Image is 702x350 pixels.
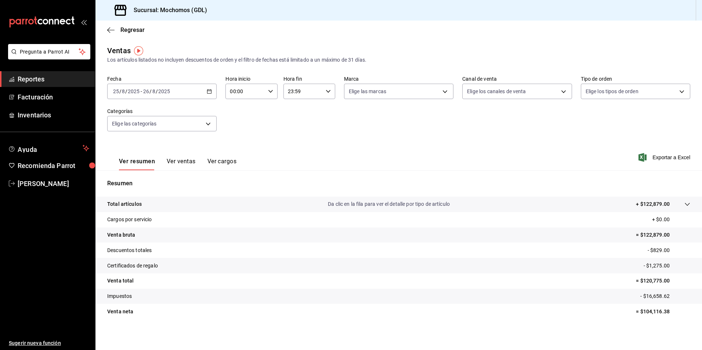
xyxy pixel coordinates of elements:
input: ---- [158,88,170,94]
span: Elige las categorías [112,120,157,127]
span: / [119,88,122,94]
span: - [141,88,142,94]
input: ---- [127,88,140,94]
label: Tipo de orden [581,76,690,81]
span: Inventarios [18,110,89,120]
p: Venta total [107,277,134,285]
label: Hora fin [283,76,335,81]
h3: Sucursal: Mochomos (GDL) [128,6,207,15]
p: Impuestos [107,292,132,300]
input: -- [143,88,149,94]
span: Pregunta a Parrot AI [20,48,79,56]
span: / [125,88,127,94]
p: = $104,116.38 [636,308,690,316]
label: Hora inicio [225,76,277,81]
p: Resumen [107,179,690,188]
span: Reportes [18,74,89,84]
span: Elige las marcas [349,88,386,95]
span: Elige los canales de venta [467,88,526,95]
input: -- [113,88,119,94]
input: -- [152,88,156,94]
button: open_drawer_menu [81,19,87,25]
p: = $122,879.00 [636,231,690,239]
button: Ver resumen [119,158,155,170]
div: navigation tabs [119,158,236,170]
span: Elige los tipos de orden [586,88,638,95]
a: Pregunta a Parrot AI [5,53,90,61]
input: -- [122,88,125,94]
div: Los artículos listados no incluyen descuentos de orden y el filtro de fechas está limitado a un m... [107,56,690,64]
img: Tooltip marker [134,46,143,55]
p: = $120,775.00 [636,277,690,285]
p: - $829.00 [648,247,690,254]
p: Da clic en la fila para ver el detalle por tipo de artículo [328,200,450,208]
span: / [156,88,158,94]
label: Categorías [107,109,217,114]
span: Regresar [120,26,145,33]
div: Ventas [107,45,131,56]
span: Facturación [18,92,89,102]
span: / [149,88,152,94]
span: Ayuda [18,144,80,153]
span: [PERSON_NAME] [18,179,89,189]
label: Canal de venta [462,76,572,81]
label: Fecha [107,76,217,81]
p: - $1,275.00 [644,262,690,270]
p: + $0.00 [652,216,690,223]
button: Pregunta a Parrot AI [8,44,90,59]
button: Regresar [107,26,145,33]
p: Certificados de regalo [107,262,158,270]
button: Ver cargos [207,158,237,170]
button: Exportar a Excel [640,153,690,162]
p: + $122,879.00 [636,200,670,208]
p: - $16,658.62 [640,292,690,300]
p: Descuentos totales [107,247,152,254]
p: Total artículos [107,200,142,208]
label: Marca [344,76,453,81]
p: Venta neta [107,308,133,316]
span: Recomienda Parrot [18,161,89,171]
p: Venta bruta [107,231,135,239]
p: Cargos por servicio [107,216,152,223]
span: Sugerir nueva función [9,339,89,347]
button: Ver ventas [167,158,196,170]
